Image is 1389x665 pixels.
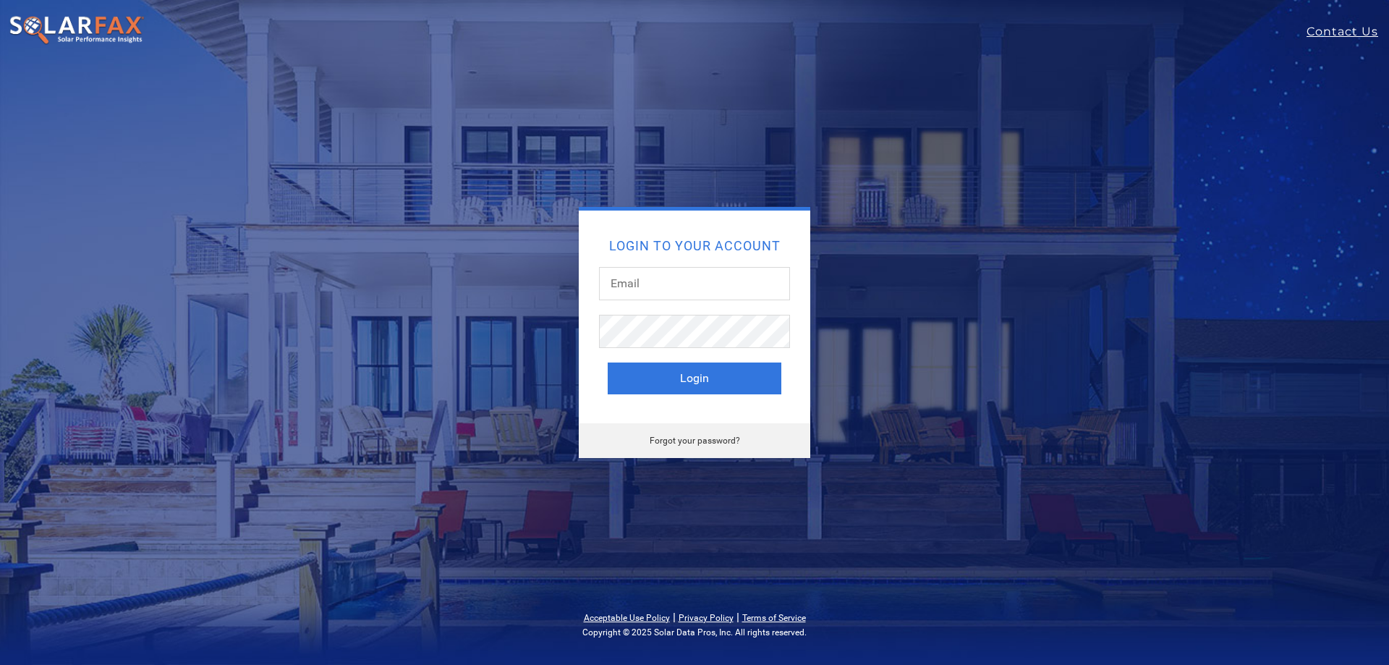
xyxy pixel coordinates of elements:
[673,610,676,624] span: |
[742,613,806,623] a: Terms of Service
[599,267,790,300] input: Email
[608,363,781,394] button: Login
[1307,23,1389,41] a: Contact Us
[679,613,734,623] a: Privacy Policy
[608,240,781,253] h2: Login to your account
[650,436,740,446] a: Forgot your password?
[584,613,670,623] a: Acceptable Use Policy
[736,610,739,624] span: |
[9,15,145,46] img: SolarFax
